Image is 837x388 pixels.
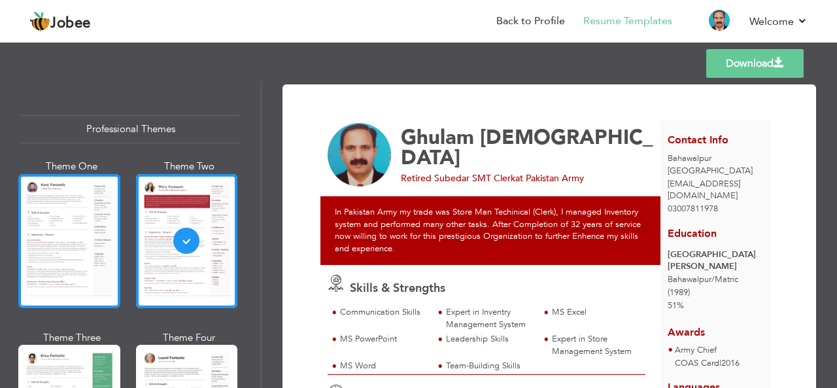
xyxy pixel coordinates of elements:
[21,115,240,143] div: Professional Themes
[583,14,672,29] a: Resume Templates
[21,331,123,345] div: Theme Three
[675,357,719,369] span: COAS Card
[552,306,638,319] div: MS Excel
[706,49,804,78] a: Download
[668,287,690,298] span: (1989)
[446,306,532,330] div: Expert in Inventry Management System
[139,160,241,173] div: Theme Two
[668,152,711,164] span: Bahawalpur
[21,160,123,173] div: Theme One
[668,203,718,215] span: 03007811978
[675,344,717,356] span: Army Chief
[668,273,738,285] span: Bahawalpur Matric
[139,331,241,345] div: Theme Four
[668,249,764,273] div: [GEOGRAPHIC_DATA] [PERSON_NAME]
[515,172,584,185] span: at Pakistan Army
[552,333,638,357] div: Expert in Store Management System
[29,11,50,32] img: jobee.io
[668,300,684,311] span: 51%
[350,280,445,296] span: Skills & Strengths
[50,16,91,31] span: Jobee
[668,178,740,202] span: [EMAIL_ADDRESS][DOMAIN_NAME]
[340,333,426,345] div: MS PowerPoint
[749,14,808,29] a: Welcome
[711,273,715,285] span: /
[668,165,753,177] span: [GEOGRAPHIC_DATA]
[719,357,721,369] span: |
[668,315,705,340] span: Awards
[340,360,426,372] div: MS Word
[401,124,474,151] span: Ghulam
[340,306,426,319] div: Communication Skills
[709,10,730,31] img: Profile Img
[446,333,532,345] div: Leadership Skills
[446,360,532,372] div: Team-Building Skills
[668,226,717,241] span: Education
[328,123,392,187] img: No image
[29,11,91,32] a: Jobee
[401,124,653,171] span: [DEMOGRAPHIC_DATA]
[668,133,728,147] span: Contact Info
[721,357,740,369] span: 2016
[401,172,515,185] span: Retired Subedar SMT Clerk
[320,196,668,264] div: In Pakistan Army my trade was Store Man Techinical (Clerk), I managed Inventory system and perfor...
[496,14,565,29] a: Back to Profile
